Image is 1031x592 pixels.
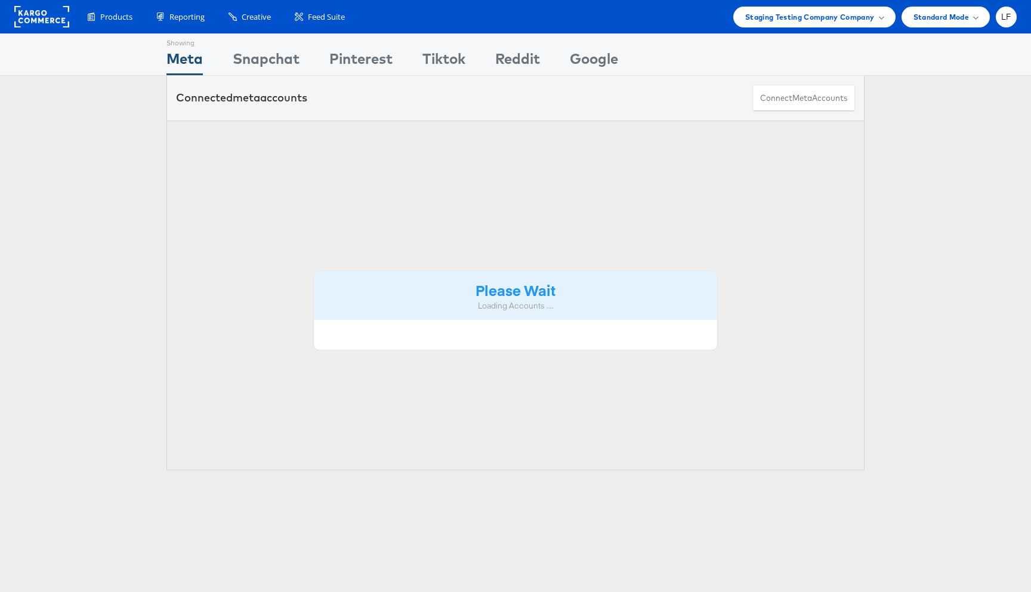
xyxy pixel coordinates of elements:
[233,48,300,75] div: Snapchat
[913,11,969,23] span: Standard Mode
[166,48,203,75] div: Meta
[792,92,812,104] span: meta
[169,11,205,23] span: Reporting
[495,48,540,75] div: Reddit
[570,48,618,75] div: Google
[329,48,393,75] div: Pinterest
[233,91,260,104] span: meta
[176,90,307,106] div: Connected accounts
[242,11,271,23] span: Creative
[476,280,555,300] strong: Please Wait
[422,48,465,75] div: Tiktok
[323,300,708,312] div: Loading Accounts ....
[166,34,203,48] div: Showing
[1001,13,1011,21] span: LF
[745,11,875,23] span: Staging Testing Company Company
[100,11,132,23] span: Products
[308,11,345,23] span: Feed Suite
[752,85,855,112] button: ConnectmetaAccounts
